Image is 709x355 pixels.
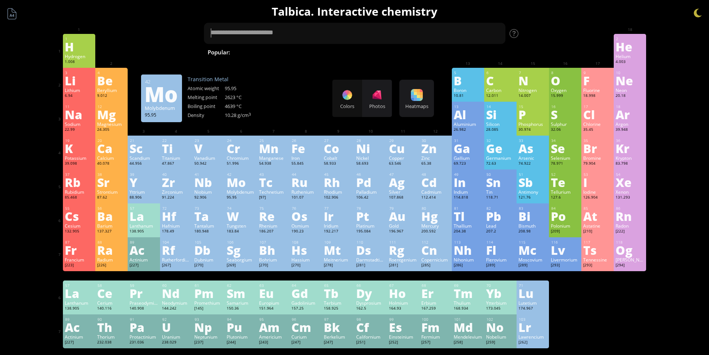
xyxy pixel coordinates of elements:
div: Ag [389,176,418,188]
div: 19 [65,138,93,143]
div: 75 [259,206,288,211]
div: Chlorine [583,121,612,127]
div: Pd [356,176,385,188]
div: 32 [486,138,515,143]
div: Tc [259,176,288,188]
div: P [518,108,547,120]
div: Nb [194,176,223,188]
div: 83.798 [616,161,644,167]
div: 114.818 [454,195,482,201]
div: Cesium [65,223,93,229]
h1: Talbica. Interactive chemistry [57,4,652,19]
div: 47 [389,172,418,177]
span: Water [272,48,297,57]
div: Tellurium [551,189,579,195]
div: Co [324,142,352,154]
div: 23 [195,138,223,143]
div: Lithium [65,87,93,93]
div: Calcium [97,155,126,161]
div: Gallium [454,155,482,161]
div: 14 [486,104,515,109]
div: Manganese [259,155,288,161]
sub: 4 [342,52,344,57]
div: Antimony [518,189,547,195]
div: 77 [324,206,352,211]
div: 82 [486,206,515,211]
div: Lead [486,223,515,229]
span: H SO + NaOH [373,48,420,57]
div: B [454,75,482,86]
div: Carbon [486,87,515,93]
div: 31 [454,138,482,143]
div: 45 [324,172,352,177]
div: C [486,75,515,86]
div: 54 [616,172,644,177]
div: Sr [97,176,126,188]
div: Hf [162,210,191,222]
span: [MEDICAL_DATA] [457,48,512,57]
div: Cu [389,142,418,154]
div: 33 [519,138,547,143]
div: 112.414 [421,195,450,201]
div: Ta [194,210,223,222]
sub: 2 [332,52,334,57]
div: Platinum [356,223,385,229]
div: 2 [616,37,644,41]
div: Ar [616,108,644,120]
div: 81 [454,206,482,211]
div: 69.723 [454,161,482,167]
div: Aluminium [454,121,482,127]
div: Bromine [583,155,612,161]
div: Melting point [188,94,225,101]
div: Atomic weight [188,85,225,92]
div: 41 [195,172,223,177]
div: 39.948 [616,127,644,133]
div: Cobalt [324,155,352,161]
div: 20.18 [616,93,644,99]
div: 12 [98,104,126,109]
div: 14.007 [518,93,547,99]
div: Mn [259,142,288,154]
div: Ruthenium [291,189,320,195]
div: Tin [486,189,515,195]
div: Indium [454,189,482,195]
div: 3 [65,70,93,75]
div: 51.996 [227,161,255,167]
div: Scandium [130,155,158,161]
div: 18.998 [583,93,612,99]
div: Ga [454,142,482,154]
div: 85 [584,206,612,211]
div: Strontium [97,189,126,195]
div: Copper [389,155,418,161]
div: 15 [519,104,547,109]
div: Hg [421,210,450,222]
div: Au [389,210,418,222]
div: Xenon [616,189,644,195]
div: V [194,142,223,154]
div: [97] [259,195,288,201]
div: 10 [616,70,644,75]
div: 101.07 [291,195,320,201]
div: 53 [584,172,612,177]
div: S [551,108,579,120]
div: Niobium [194,189,223,195]
div: 79.904 [583,161,612,167]
div: 36 [616,138,644,143]
div: Fluorine [583,87,612,93]
div: Zn [421,142,450,154]
div: Polonium [551,223,579,229]
sup: 3 [249,112,251,117]
div: Heatmaps [401,103,432,110]
div: Ti [162,142,191,154]
div: Iron [291,155,320,161]
div: 87.62 [97,195,126,201]
div: 118.71 [486,195,515,201]
div: 5 [454,70,482,75]
div: 39.098 [65,161,93,167]
div: 78 [357,206,385,211]
div: 4 [98,70,126,75]
div: 92.906 [194,195,223,201]
sub: 2 [382,52,384,57]
div: Ru [291,176,320,188]
div: 44 [292,172,320,177]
